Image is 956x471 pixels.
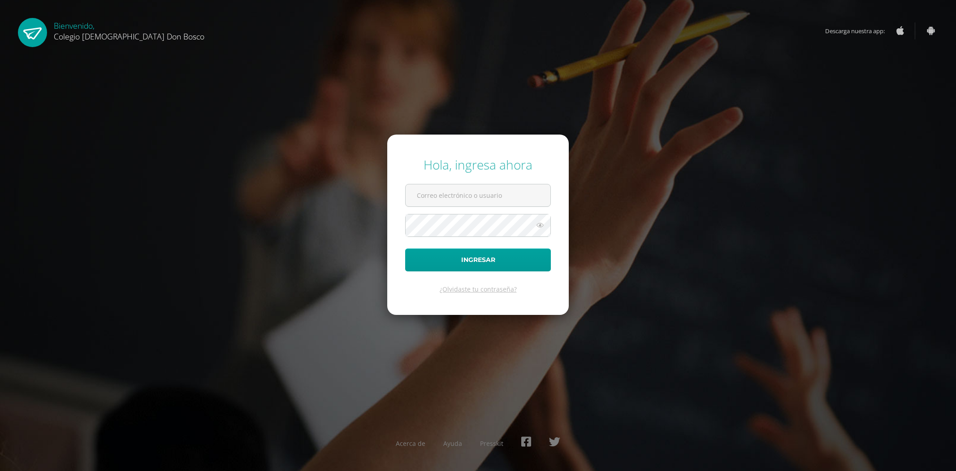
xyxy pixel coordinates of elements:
a: ¿Olvidaste tu contraseña? [440,285,517,293]
a: Acerca de [396,439,425,448]
span: Descarga nuestra app: [825,22,894,39]
div: Bienvenido, [54,18,204,42]
button: Ingresar [405,249,551,271]
a: Ayuda [443,439,462,448]
a: Presskit [480,439,503,448]
div: Hola, ingresa ahora [405,156,551,173]
input: Correo electrónico o usuario [406,184,550,206]
span: Colegio [DEMOGRAPHIC_DATA] Don Bosco [54,31,204,42]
